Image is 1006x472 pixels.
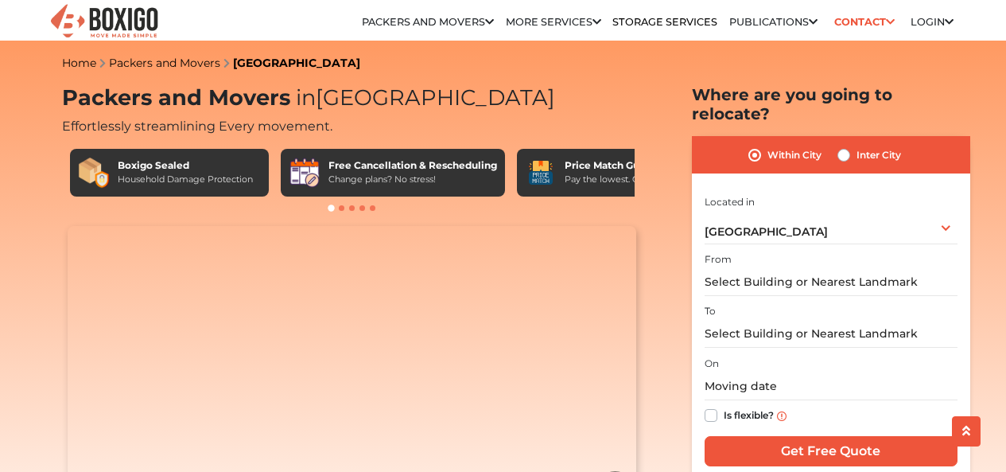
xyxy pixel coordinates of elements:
[729,16,818,28] a: Publications
[296,84,316,111] span: in
[856,146,901,165] label: Inter City
[705,320,957,348] input: Select Building or Nearest Landmark
[705,436,957,466] input: Get Free Quote
[362,16,494,28] a: Packers and Movers
[911,16,954,28] a: Login
[109,56,220,70] a: Packers and Movers
[78,157,110,189] img: Boxigo Sealed
[62,85,643,111] h1: Packers and Movers
[705,357,719,371] label: On
[612,16,717,28] a: Storage Services
[692,85,970,123] h2: Where are you going to relocate?
[952,416,981,447] button: scroll up
[118,173,253,186] div: Household Damage Protection
[506,16,601,28] a: More services
[289,157,320,189] img: Free Cancellation & Rescheduling
[777,412,787,421] img: info
[565,158,686,173] div: Price Match Guarantee
[525,157,557,189] img: Price Match Guarantee
[829,10,899,34] a: Contact
[724,406,774,423] label: Is flexible?
[565,173,686,186] div: Pay the lowest. Guaranteed!
[49,2,160,41] img: Boxigo
[118,158,253,173] div: Boxigo Sealed
[705,268,957,296] input: Select Building or Nearest Landmark
[705,304,716,318] label: To
[233,56,360,70] a: [GEOGRAPHIC_DATA]
[767,146,822,165] label: Within City
[62,56,96,70] a: Home
[290,84,555,111] span: [GEOGRAPHIC_DATA]
[705,224,828,239] span: [GEOGRAPHIC_DATA]
[328,158,497,173] div: Free Cancellation & Rescheduling
[705,252,732,267] label: From
[328,173,497,186] div: Change plans? No stress!
[705,195,755,209] label: Located in
[705,373,957,400] input: Moving date
[62,119,332,134] span: Effortlessly streamlining Every movement.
